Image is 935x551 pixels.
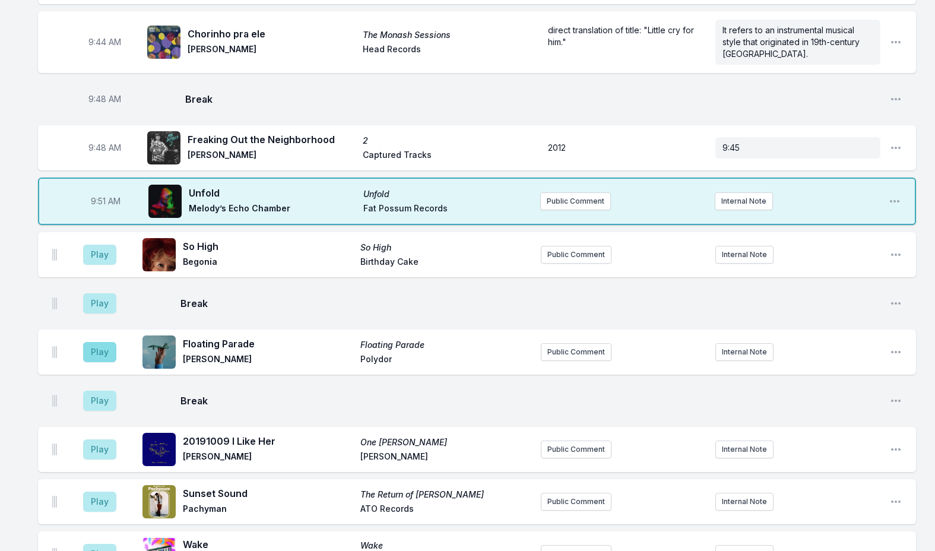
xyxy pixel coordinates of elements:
button: Open playlist item options [890,249,902,261]
span: Break [180,394,880,408]
button: Play [83,293,116,313]
button: Open playlist item options [890,93,902,105]
button: Public Comment [540,192,611,210]
span: Timestamp [88,93,121,105]
img: Drag Handle [52,444,57,455]
span: Chorinho pra ele [188,27,356,41]
button: Internal Note [715,192,773,210]
span: direct translation of title: "Little cry for him." [548,25,696,47]
img: One Wayne G [142,433,176,466]
span: 9:45 [722,142,740,153]
span: Floating Parade [183,337,353,351]
span: Head Records [363,43,531,58]
button: Internal Note [715,493,774,511]
span: [PERSON_NAME] [360,451,531,465]
span: [PERSON_NAME] [183,353,353,368]
img: Drag Handle [52,346,57,358]
span: The Return of [PERSON_NAME] [360,489,531,501]
button: Internal Note [715,343,774,361]
span: 2012 [548,142,566,153]
span: 20191009 I Like Her [183,434,353,448]
span: Pachyman [183,503,353,517]
span: Unfold [363,188,531,200]
button: Open playlist item options [890,297,902,309]
span: Birthday Cake [360,256,531,270]
button: Play [83,391,116,411]
img: The Return of Pachyman [142,485,176,518]
span: Polydor [360,353,531,368]
span: Fat Possum Records [363,202,531,217]
span: [PERSON_NAME] [188,149,356,163]
button: Public Comment [541,246,611,264]
button: Public Comment [541,343,611,361]
button: Open playlist item options [890,346,902,358]
img: 2 [147,131,180,164]
span: [PERSON_NAME] [188,43,356,58]
img: The Monash Sessions [147,26,180,59]
img: Floating Parade [142,335,176,369]
img: Drag Handle [52,297,57,309]
span: So High [183,239,353,254]
span: One [PERSON_NAME] [360,436,531,448]
span: Unfold [189,186,356,200]
button: Open playlist item options [890,142,902,154]
span: It refers to an instrumental musical style that originated in 19th-century [GEOGRAPHIC_DATA]. [722,25,862,59]
span: Break [180,296,880,311]
button: Open playlist item options [890,395,902,407]
span: So High [360,242,531,254]
button: Play [83,245,116,265]
span: Sunset Sound [183,486,353,501]
button: Play [83,492,116,512]
button: Open playlist item options [890,36,902,48]
span: Freaking Out the Neighborhood [188,132,356,147]
button: Open playlist item options [890,444,902,455]
img: So High [142,238,176,271]
button: Play [83,439,116,460]
button: Public Comment [541,493,611,511]
span: Melody’s Echo Chamber [189,202,356,217]
button: Internal Note [715,246,774,264]
span: Timestamp [88,142,121,154]
span: Break [185,92,880,106]
img: Unfold [148,185,182,218]
span: ATO Records [360,503,531,517]
button: Play [83,342,116,362]
button: Public Comment [541,441,611,458]
span: Floating Parade [360,339,531,351]
span: Timestamp [88,36,121,48]
img: Drag Handle [52,496,57,508]
img: Drag Handle [52,395,57,407]
button: Internal Note [715,441,774,458]
button: Open playlist item options [890,496,902,508]
span: The Monash Sessions [363,29,531,41]
span: Begonia [183,256,353,270]
span: Timestamp [91,195,121,207]
img: Drag Handle [52,249,57,261]
span: [PERSON_NAME] [183,451,353,465]
span: 2 [363,135,531,147]
span: Captured Tracks [363,149,531,163]
button: Open playlist item options [889,195,901,207]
